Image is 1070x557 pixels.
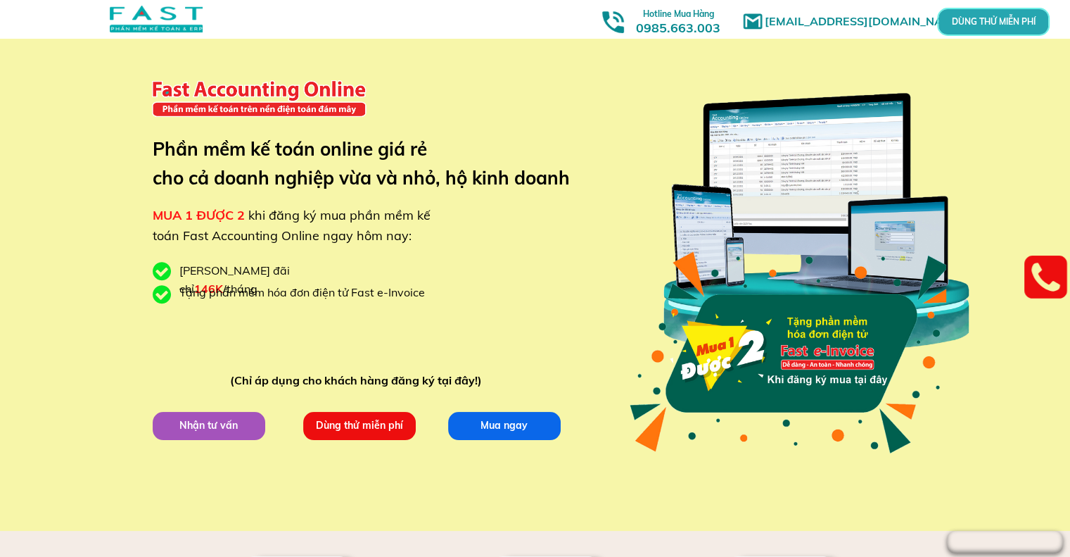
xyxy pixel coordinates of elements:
[230,372,488,390] div: (Chỉ áp dụng cho khách hàng đăng ký tại đây!)
[179,284,435,302] div: Tặng phần mềm hóa đơn điện tử Fast e-Invoice
[153,207,431,244] span: khi đăng ký mua phần mềm kế toán Fast Accounting Online ngay hôm nay:
[765,13,972,31] h1: [EMAIL_ADDRESS][DOMAIN_NAME]
[179,262,362,298] div: [PERSON_NAME] đãi chỉ /tháng
[152,411,265,439] p: Nhận tư vấn
[302,411,415,439] p: Dùng thử miễn phí
[643,8,714,19] span: Hotline Mua Hàng
[976,18,1010,26] p: DÙNG THỬ MIỄN PHÍ
[447,411,560,439] p: Mua ngay
[153,207,245,223] span: MUA 1 ĐƯỢC 2
[153,134,591,193] h3: Phần mềm kế toán online giá rẻ cho cả doanh nghiệp vừa và nhỏ, hộ kinh doanh
[194,282,223,296] span: 146K
[620,5,736,35] h3: 0985.663.003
